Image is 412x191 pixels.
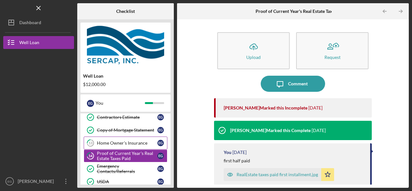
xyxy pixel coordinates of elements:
[232,150,247,155] time: 2025-09-13 12:44
[83,73,168,79] div: Well Loan
[261,76,325,92] button: Comment
[16,175,58,189] div: [PERSON_NAME]
[324,55,341,60] div: Request
[19,16,41,31] div: Dashboard
[84,162,167,175] a: Emergency Contacts/ReferralsEG
[116,9,135,14] b: Checklist
[157,140,164,146] div: E G
[96,98,145,109] div: You
[3,36,74,49] button: Well Loan
[224,105,307,110] div: [PERSON_NAME] Marked this Incomplete
[3,175,74,188] button: EG[PERSON_NAME]
[83,82,168,87] div: $12,000.00
[312,128,326,133] time: 2025-09-15 13:45
[19,36,39,51] div: Well Loan
[224,150,231,155] div: You
[87,100,94,107] div: E G
[84,124,167,137] a: Copy of Mortgage StatementEG
[230,128,311,133] div: [PERSON_NAME] Marked this Complete
[97,164,157,174] div: Emergency Contacts/Referrals
[157,166,164,172] div: E G
[97,128,157,133] div: Copy of Mortgage Statement
[84,175,167,188] a: USDAEG
[157,153,164,159] div: E G
[97,115,157,120] div: Contractors Estimate
[84,137,167,149] a: 13Home Owner's InsuranceEG
[237,172,318,177] div: RealEstate taxes paid first installment.jpg
[157,178,164,185] div: E G
[157,127,164,133] div: E G
[224,158,250,163] div: first half paid
[89,141,92,145] tspan: 13
[224,168,334,181] button: RealEstate taxes paid first installment.jpg
[7,180,12,183] text: EG
[308,105,323,110] time: 2025-09-15 13:46
[296,32,369,69] button: Request
[288,76,308,92] div: Comment
[157,114,164,120] div: E G
[97,179,157,184] div: USDA
[84,149,167,162] a: 14Proof of Current Year's Real Estate Taxes PaidEG
[80,26,171,64] img: Product logo
[3,16,74,29] button: Dashboard
[84,111,167,124] a: Contractors EstimateEG
[97,151,157,161] div: Proof of Current Year's Real Estate Taxes Paid
[246,55,261,60] div: Upload
[256,9,347,14] b: Proof of Current Year's Real Estate Taxes Paid
[89,154,93,158] tspan: 14
[97,140,157,146] div: Home Owner's Insurance
[217,32,290,69] button: Upload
